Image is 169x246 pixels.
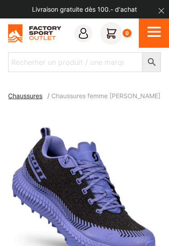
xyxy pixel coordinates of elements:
[32,5,137,14] p: Livraison gratuite dès 100.- d'achat
[8,91,160,100] nav: breadcrumbs
[147,24,161,42] div: Open Menu
[123,29,132,38] div: 0
[8,92,47,100] a: Chaussures
[8,52,142,72] input: Recherher un produit / une marque
[8,24,61,42] img: Factory Sport Outlet
[154,3,169,18] button: dismiss
[8,92,42,100] span: Chaussures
